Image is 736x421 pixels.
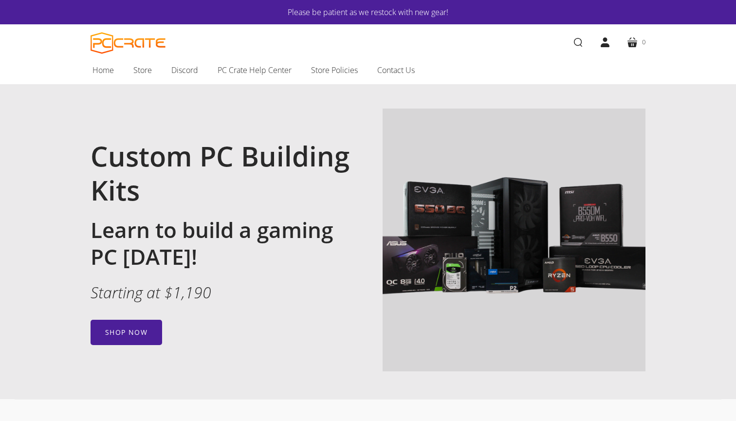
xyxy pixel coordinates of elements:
em: Starting at $1,190 [91,282,211,303]
span: Store [133,64,152,76]
img: Image with gaming PC components including Lian Li 205 Lancool case, MSI B550M motherboard, EVGA 6... [383,109,645,371]
span: Contact Us [377,64,415,76]
a: Shop now [91,320,162,345]
span: Store Policies [311,64,358,76]
a: Home [83,60,124,80]
a: PC CRATE [91,32,166,54]
span: PC Crate Help Center [218,64,292,76]
a: Store [124,60,162,80]
a: Please be patient as we restock with new gear! [120,6,616,18]
h1: Custom PC Building Kits [91,139,353,207]
a: Discord [162,60,208,80]
span: 0 [642,37,645,47]
h2: Learn to build a gaming PC [DATE]! [91,217,353,270]
span: Home [92,64,114,76]
nav: Main navigation [76,60,660,84]
a: 0 [619,29,653,56]
span: Discord [171,64,198,76]
a: PC Crate Help Center [208,60,301,80]
a: Contact Us [368,60,424,80]
a: Store Policies [301,60,368,80]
